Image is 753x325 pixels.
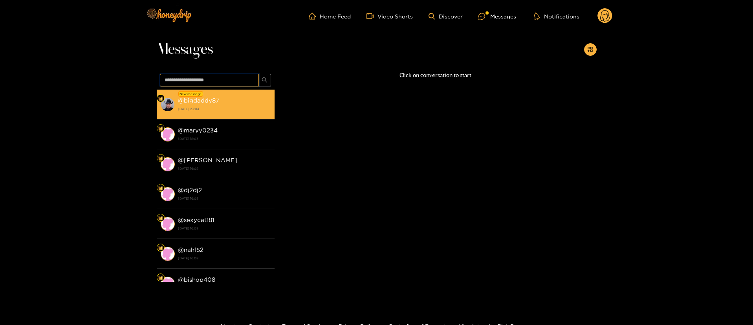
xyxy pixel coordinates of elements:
[309,13,320,20] span: home
[157,40,213,59] span: Messages
[309,13,351,20] a: Home Feed
[161,157,175,171] img: conversation
[366,13,377,20] span: video-camera
[178,157,237,163] strong: @ [PERSON_NAME]
[158,275,163,280] img: Fan Level
[161,97,175,112] img: conversation
[178,195,271,202] strong: [DATE] 16:08
[429,13,463,20] a: Discover
[366,13,413,20] a: Video Shorts
[161,247,175,261] img: conversation
[258,74,271,86] button: search
[178,105,271,112] strong: [DATE] 23:04
[178,91,203,97] div: New message
[158,246,163,250] img: Fan Level
[178,276,215,283] strong: @ bishop408
[158,216,163,220] img: Fan Level
[158,156,163,161] img: Fan Level
[178,255,271,262] strong: [DATE] 16:08
[161,187,175,201] img: conversation
[478,12,516,21] div: Messages
[584,43,597,56] button: appstore-add
[587,46,593,53] span: appstore-add
[178,217,214,223] strong: @ sexycat181
[158,96,163,101] img: Fan Level
[262,77,267,84] span: search
[178,187,202,193] strong: @ dj2dj2
[178,165,271,172] strong: [DATE] 16:08
[178,127,218,134] strong: @ maryy0234
[532,12,582,20] button: Notifications
[178,246,203,253] strong: @ nah152
[161,127,175,141] img: conversation
[158,126,163,131] img: Fan Level
[158,186,163,191] img: Fan Level
[178,135,271,142] strong: [DATE] 18:03
[178,97,219,104] strong: @ bigdaddy87
[161,217,175,231] img: conversation
[178,225,271,232] strong: [DATE] 16:08
[275,71,597,80] p: Click on conversation to start
[161,277,175,291] img: conversation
